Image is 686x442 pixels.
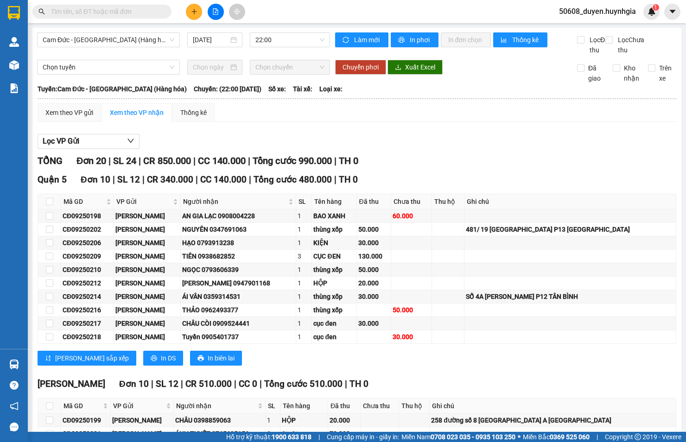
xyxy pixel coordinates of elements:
[114,209,181,223] td: Cam Đức
[63,224,112,234] div: CĐ09250202
[410,35,431,45] span: In phơi
[63,415,109,425] div: CĐ09250199
[584,63,606,83] span: Đã giao
[268,84,286,94] span: Số xe:
[334,174,337,185] span: |
[182,251,294,261] div: TIÊN 0938682852
[267,415,279,425] div: 1
[115,305,179,315] div: [PERSON_NAME]
[198,155,246,166] span: CC 140.000
[226,432,311,442] span: Hỗ trợ kỹ thuật:
[114,317,181,330] td: Cam Đức
[248,155,250,166] span: |
[108,155,111,166] span: |
[249,174,251,185] span: |
[313,305,355,315] div: thùng xốp
[648,7,656,16] img: icon-new-feature
[586,35,610,55] span: Lọc Đã thu
[63,429,109,439] div: CĐ09250201
[298,278,310,288] div: 1
[267,429,279,439] div: 2
[335,60,386,75] button: Chuyển phơi
[313,291,355,302] div: thùng xốp
[114,330,181,344] td: Cam Đức
[114,277,181,290] td: Cam Đức
[114,263,181,277] td: Cam Đức
[38,379,105,389] span: [PERSON_NAME]
[63,238,112,248] div: CĐ09250206
[330,429,359,439] div: 70.000
[63,332,112,342] div: CĐ09250218
[212,8,219,15] span: file-add
[255,60,324,74] span: Chọn chuyến
[282,415,326,425] div: HỘP
[432,194,465,209] th: Thu hộ
[45,107,93,118] div: Xem theo VP gửi
[319,84,343,94] span: Loại xe:
[298,291,310,302] div: 1
[151,379,153,389] span: |
[111,427,174,441] td: Cam Đức
[61,290,114,303] td: CĐ09250214
[654,4,657,11] span: 1
[349,379,368,389] span: TH 0
[335,32,388,47] button: syncLàm mới
[182,278,294,288] div: [PERSON_NAME] 0947901168
[266,398,280,414] th: SL
[182,265,294,275] div: NGỌC 0793606339
[431,415,674,425] div: 258 đường số 8 [GEOGRAPHIC_DATA] A [GEOGRAPHIC_DATA]
[345,379,347,389] span: |
[115,251,179,261] div: [PERSON_NAME]
[143,351,183,366] button: printerIn DS
[117,174,140,185] span: SL 12
[38,174,67,185] span: Quận 5
[655,63,677,83] span: Trên xe
[43,33,174,47] span: Cam Đức - Sài Gòn (Hàng hóa)
[143,155,191,166] span: CR 850.000
[113,174,115,185] span: |
[298,318,310,328] div: 1
[115,238,179,248] div: [PERSON_NAME]
[142,174,145,185] span: |
[200,174,247,185] span: CC 140.000
[112,429,172,439] div: [PERSON_NAME]
[61,303,114,317] td: CĐ09250216
[313,265,355,275] div: thùng xốp
[313,278,355,288] div: HỘP
[182,211,294,221] div: AN GIA LẠC 0908004228
[393,332,430,342] div: 30.000
[63,251,112,261] div: CĐ09250209
[115,291,179,302] div: [PERSON_NAME]
[61,263,114,277] td: CĐ09250210
[10,402,19,410] span: notification
[45,355,51,362] span: sort-ascending
[464,194,676,209] th: Ghi chú
[87,58,154,81] div: 30.000
[76,155,106,166] span: Đơn 20
[38,134,140,149] button: Lọc VP Gửi
[182,318,294,328] div: CHÂU CÒI 0909524441
[8,6,20,20] img: logo-vxr
[312,194,356,209] th: Tên hàng
[114,250,181,263] td: Cam Đức
[272,433,311,441] strong: 1900 633 818
[175,415,264,425] div: CHÂU 0398859063
[61,223,114,236] td: CĐ09250202
[183,196,286,207] span: Người nhận
[38,155,63,166] span: TỔNG
[63,278,112,288] div: CĐ09250212
[110,107,164,118] div: Xem theo VP nhận
[393,211,430,221] div: 60.000
[466,291,674,302] div: SỐ 4A [PERSON_NAME] P12 TÂN BÌNH
[208,4,224,20] button: file-add
[8,8,82,29] div: [PERSON_NAME]
[313,211,355,221] div: BAO XANH
[182,291,294,302] div: ÁI VÂN 0359314531
[193,155,196,166] span: |
[358,251,390,261] div: 130.000
[296,194,312,209] th: SL
[391,32,438,47] button: printerIn phơi
[115,265,179,275] div: [PERSON_NAME]
[234,8,240,15] span: aim
[182,238,294,248] div: HẠO 0793913238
